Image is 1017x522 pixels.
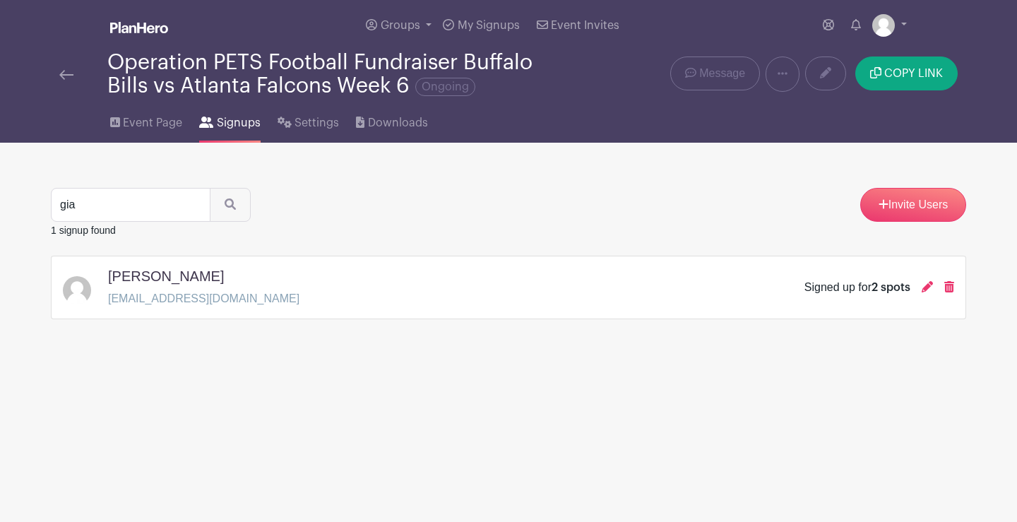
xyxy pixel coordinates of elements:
[415,78,475,96] span: Ongoing
[872,14,895,37] img: default-ce2991bfa6775e67f084385cd625a349d9dcbb7a52a09fb2fda1e96e2d18dcdb.png
[855,57,958,90] button: COPY LINK
[51,188,210,222] input: Search Signups
[804,279,910,296] div: Signed up for
[368,114,428,131] span: Downloads
[381,20,420,31] span: Groups
[699,65,745,82] span: Message
[110,97,182,143] a: Event Page
[108,268,224,285] h5: [PERSON_NAME]
[107,51,565,97] div: Operation PETS Football Fundraiser Buffalo Bills vs Atlanta Falcons Week 6
[199,97,260,143] a: Signups
[295,114,339,131] span: Settings
[63,276,91,304] img: default-ce2991bfa6775e67f084385cd625a349d9dcbb7a52a09fb2fda1e96e2d18dcdb.png
[872,282,910,293] span: 2 spots
[884,68,943,79] span: COPY LINK
[551,20,619,31] span: Event Invites
[217,114,261,131] span: Signups
[278,97,339,143] a: Settings
[108,290,299,307] p: [EMAIL_ADDRESS][DOMAIN_NAME]
[356,97,427,143] a: Downloads
[51,225,116,236] small: 1 signup found
[110,22,168,33] img: logo_white-6c42ec7e38ccf1d336a20a19083b03d10ae64f83f12c07503d8b9e83406b4c7d.svg
[59,70,73,80] img: back-arrow-29a5d9b10d5bd6ae65dc969a981735edf675c4d7a1fe02e03b50dbd4ba3cdb55.svg
[860,188,966,222] a: Invite Users
[670,57,760,90] a: Message
[458,20,520,31] span: My Signups
[123,114,182,131] span: Event Page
